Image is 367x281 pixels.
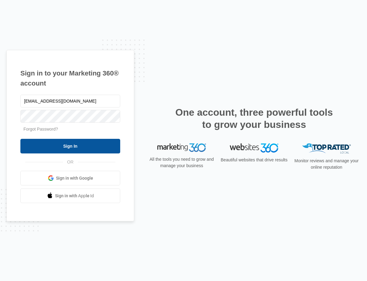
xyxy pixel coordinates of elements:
[20,188,120,203] a: Sign in with Apple Id
[20,171,120,185] a: Sign in with Google
[20,68,120,88] h1: Sign in to your Marketing 360® account
[157,143,206,152] img: Marketing 360
[148,156,216,169] p: All the tools you need to grow and manage your business
[55,193,94,199] span: Sign in with Apple Id
[23,127,58,132] a: Forgot Password?
[20,95,120,107] input: Email
[56,175,93,181] span: Sign in with Google
[220,157,288,163] p: Beautiful websites that drive results
[20,139,120,153] input: Sign In
[63,159,78,165] span: OR
[230,143,278,152] img: Websites 360
[173,106,335,131] h2: One account, three powerful tools to grow your business
[292,158,361,170] p: Monitor reviews and manage your online reputation
[302,143,351,153] img: Top Rated Local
